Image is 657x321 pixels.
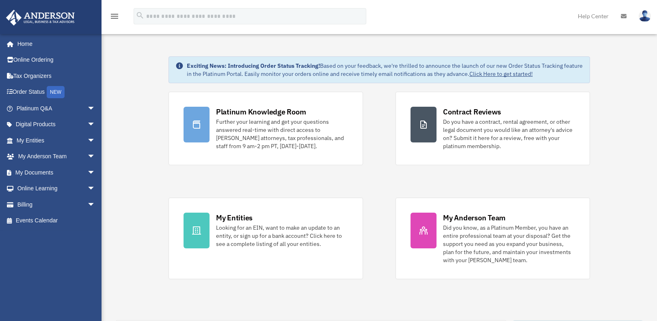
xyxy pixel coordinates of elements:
[110,11,119,21] i: menu
[395,198,590,279] a: My Anderson Team Did you know, as a Platinum Member, you have an entire professional team at your...
[443,213,506,223] div: My Anderson Team
[169,198,363,279] a: My Entities Looking for an EIN, want to make an update to an entity, or sign up for a bank accoun...
[87,116,104,133] span: arrow_drop_down
[639,10,651,22] img: User Pic
[87,181,104,197] span: arrow_drop_down
[469,70,533,78] a: Click Here to get started!
[87,164,104,181] span: arrow_drop_down
[216,118,348,150] div: Further your learning and get your questions answered real-time with direct access to [PERSON_NAM...
[6,84,108,101] a: Order StatusNEW
[443,118,575,150] div: Do you have a contract, rental agreement, or other legal document you would like an attorney's ad...
[87,100,104,117] span: arrow_drop_down
[6,213,108,229] a: Events Calendar
[136,11,145,20] i: search
[47,86,65,98] div: NEW
[87,196,104,213] span: arrow_drop_down
[4,10,77,26] img: Anderson Advisors Platinum Portal
[216,224,348,248] div: Looking for an EIN, want to make an update to an entity, or sign up for a bank account? Click her...
[169,92,363,165] a: Platinum Knowledge Room Further your learning and get your questions answered real-time with dire...
[6,116,108,133] a: Digital Productsarrow_drop_down
[6,149,108,165] a: My Anderson Teamarrow_drop_down
[6,196,108,213] a: Billingarrow_drop_down
[87,132,104,149] span: arrow_drop_down
[87,149,104,165] span: arrow_drop_down
[395,92,590,165] a: Contract Reviews Do you have a contract, rental agreement, or other legal document you would like...
[110,14,119,21] a: menu
[216,213,253,223] div: My Entities
[6,68,108,84] a: Tax Organizers
[6,181,108,197] a: Online Learningarrow_drop_down
[443,107,501,117] div: Contract Reviews
[216,107,306,117] div: Platinum Knowledge Room
[6,36,104,52] a: Home
[6,100,108,116] a: Platinum Q&Aarrow_drop_down
[443,224,575,264] div: Did you know, as a Platinum Member, you have an entire professional team at your disposal? Get th...
[6,164,108,181] a: My Documentsarrow_drop_down
[6,132,108,149] a: My Entitiesarrow_drop_down
[187,62,583,78] div: Based on your feedback, we're thrilled to announce the launch of our new Order Status Tracking fe...
[187,62,320,69] strong: Exciting News: Introducing Order Status Tracking!
[6,52,108,68] a: Online Ordering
